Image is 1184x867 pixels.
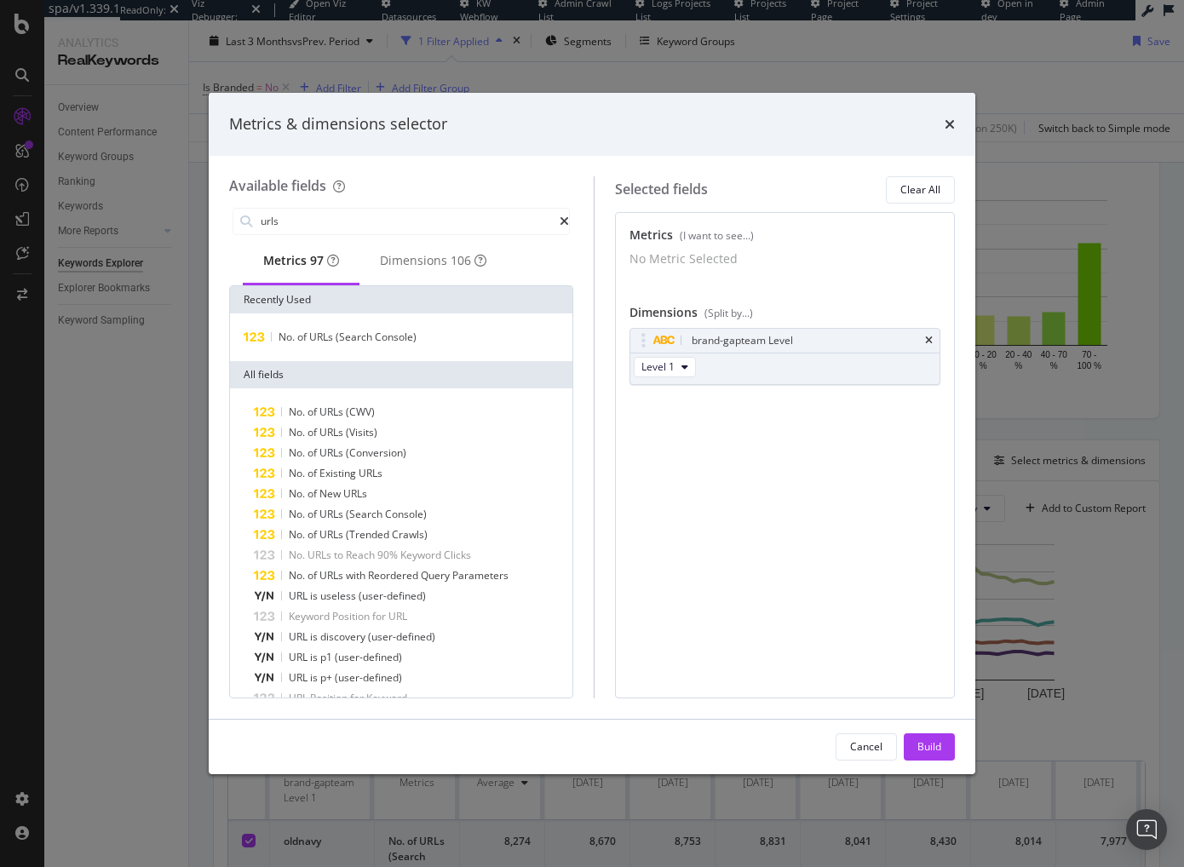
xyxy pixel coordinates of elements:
[289,486,307,501] span: No.
[368,568,421,583] span: Reordered
[289,589,310,603] span: URL
[452,568,509,583] span: Parameters
[289,445,307,460] span: No.
[945,113,955,135] div: times
[319,527,346,542] span: URLs
[385,507,427,521] span: Console)
[289,425,307,439] span: No.
[377,548,400,562] span: 90%
[307,548,334,562] span: URLs
[343,486,367,501] span: URLs
[451,252,471,268] span: 106
[289,609,332,623] span: Keyword
[307,405,319,419] span: of
[346,548,377,562] span: Reach
[310,650,320,664] span: is
[307,466,319,480] span: of
[229,176,326,195] div: Available fields
[925,336,933,346] div: times
[629,227,940,250] div: Metrics
[334,548,346,562] span: to
[319,466,359,480] span: Existing
[310,629,320,644] span: is
[320,670,335,685] span: p+
[346,425,377,439] span: (Visits)
[372,609,388,623] span: for
[359,466,382,480] span: URLs
[307,527,319,542] span: of
[368,629,435,644] span: (user-defined)
[680,228,754,243] div: (I want to see...)
[289,527,307,542] span: No.
[320,650,335,664] span: p1
[421,568,452,583] span: Query
[629,250,738,267] div: No Metric Selected
[289,507,307,521] span: No.
[307,445,319,460] span: of
[346,568,368,583] span: with
[375,330,417,344] span: Console)
[444,548,471,562] span: Clicks
[346,527,392,542] span: (Trended
[297,330,309,344] span: of
[359,589,426,603] span: (user-defined)
[289,670,310,685] span: URL
[346,507,385,521] span: (Search
[836,733,897,761] button: Cancel
[289,568,307,583] span: No.
[1126,809,1167,850] div: Open Intercom Messenger
[310,252,324,269] div: brand label
[629,328,940,385] div: brand-gapteam LeveltimesLevel 1
[319,486,343,501] span: New
[451,252,471,269] div: brand label
[900,182,940,197] div: Clear All
[319,507,346,521] span: URLs
[886,176,955,204] button: Clear All
[307,425,319,439] span: of
[289,405,307,419] span: No.
[388,609,407,623] span: URL
[704,306,753,320] div: (Split by...)
[307,486,319,501] span: of
[629,304,940,328] div: Dimensions
[319,405,346,419] span: URLs
[692,332,793,349] div: brand-gapteam Level
[634,357,696,377] button: Level 1
[230,361,572,388] div: All fields
[307,507,319,521] span: of
[310,670,320,685] span: is
[319,568,346,583] span: URLs
[279,330,297,344] span: No.
[332,609,372,623] span: Position
[320,589,359,603] span: useless
[310,589,320,603] span: is
[904,733,955,761] button: Build
[346,405,375,419] span: (CWV)
[336,330,375,344] span: (Search
[380,252,486,269] div: Dimensions
[392,527,428,542] span: Crawls)
[289,629,310,644] span: URL
[346,445,406,460] span: (Conversion)
[307,568,319,583] span: of
[309,330,336,344] span: URLs
[263,252,339,269] div: Metrics
[335,650,402,664] span: (user-defined)
[259,209,560,234] input: Search by field name
[320,629,368,644] span: discovery
[209,93,975,774] div: modal
[229,113,447,135] div: Metrics & dimensions selector
[917,739,941,754] div: Build
[310,252,324,268] span: 97
[335,670,402,685] span: (user-defined)
[289,650,310,664] span: URL
[289,466,307,480] span: No.
[400,548,444,562] span: Keyword
[319,425,346,439] span: URLs
[641,359,675,374] span: Level 1
[615,180,708,199] div: Selected fields
[850,739,882,754] div: Cancel
[319,445,346,460] span: URLs
[289,548,307,562] span: No.
[230,286,572,313] div: Recently Used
